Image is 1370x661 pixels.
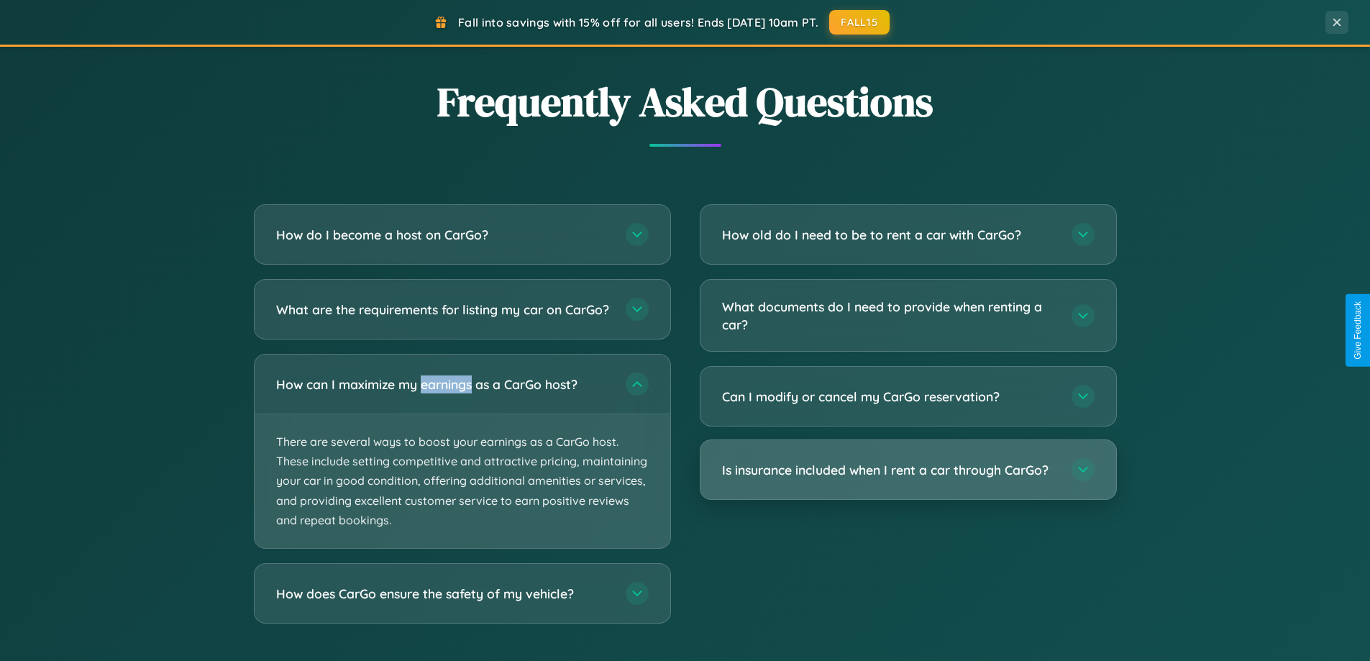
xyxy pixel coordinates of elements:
h3: What are the requirements for listing my car on CarGo? [276,301,611,319]
h3: How does CarGo ensure the safety of my vehicle? [276,585,611,603]
h3: How can I maximize my earnings as a CarGo host? [276,375,611,393]
p: There are several ways to boost your earnings as a CarGo host. These include setting competitive ... [255,414,670,548]
h2: Frequently Asked Questions [254,74,1117,129]
span: Fall into savings with 15% off for all users! Ends [DATE] 10am PT. [458,15,818,29]
h3: What documents do I need to provide when renting a car? [722,298,1057,333]
button: FALL15 [829,10,890,35]
h3: How old do I need to be to rent a car with CarGo? [722,226,1057,244]
h3: Is insurance included when I rent a car through CarGo? [722,461,1057,479]
h3: Can I modify or cancel my CarGo reservation? [722,388,1057,406]
h3: How do I become a host on CarGo? [276,226,611,244]
div: Give Feedback [1353,301,1363,360]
